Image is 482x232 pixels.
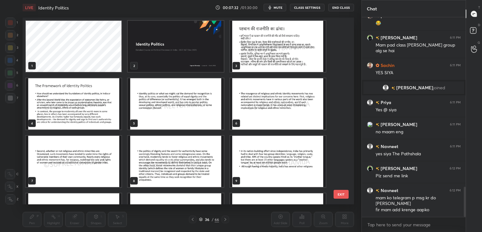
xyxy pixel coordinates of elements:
div: 66 [215,217,219,222]
img: 3891554a1dbd4282b2b32de72777b3b9.jpg [367,35,373,41]
div: Z [5,194,19,204]
div: C [5,169,19,179]
div: 6:11 PM [450,145,461,148]
h6: Navneet [379,187,398,194]
div: / [212,218,213,221]
div: 36 [204,218,210,221]
h4: Identity Politics [38,5,69,11]
div: 7 [5,93,18,103]
div: 6:11 PM [450,64,461,67]
div: Mam pad class [PERSON_NAME] group alg se hai [376,42,461,54]
img: 3 [367,121,373,128]
img: 1759754514ZNW9OM.pdf [128,136,223,187]
div: 6:12 PM [450,189,461,192]
img: default.png [367,143,373,150]
img: c0c3d9196a294f4391de7f270798cde8.jpg [367,62,373,69]
div: 6:12 PM [450,167,461,170]
img: default.png [383,85,389,91]
h6: Navneet [379,143,398,150]
button: mute [264,4,286,11]
div: 5 [5,68,18,78]
div: yes siya The Pathshala [376,151,461,157]
div: mam ko telegram p msg kr do [PERSON_NAME] [376,195,461,207]
img: 1759754514ZNW9OM.pdf [128,78,223,130]
div: 4 [5,55,18,65]
img: no-rating-badge.077c3623.svg [391,86,395,90]
div: 6:11 PM [450,36,461,40]
button: CLASS SETTINGS [290,4,324,11]
h6: [PERSON_NAME] [379,121,417,128]
div: Yes @ siya [376,107,461,113]
div: no maam eng [376,129,461,135]
h6: Priya [379,99,391,106]
p: Chat [362,0,382,17]
p: D [478,23,480,27]
button: End Class [328,4,354,11]
img: default.png [367,187,373,194]
div: 3 [5,43,18,53]
img: no-rating-badge.077c3623.svg [376,167,379,170]
div: 6:11 PM [450,123,461,126]
img: no-rating-badge.077c3623.svg [376,123,379,126]
button: EXIT [334,190,349,199]
div: 1 [5,18,18,28]
span: mute [274,5,282,10]
h6: Sachin [379,62,394,69]
img: no-rating-badge.077c3623.svg [376,101,379,104]
img: default.png [367,99,373,106]
span: joined [433,85,445,90]
div: 2 [5,30,18,40]
div: Plz send me link [376,173,461,179]
img: Learner_Badge_hustler_a18805edde.svg [376,64,379,67]
img: 1759754514ZNW9OM.pdf [26,136,121,187]
div: LIVE [23,4,36,11]
img: 3891554a1dbd4282b2b32de72777b3b9.jpg [367,165,373,172]
span: [PERSON_NAME] [396,85,433,90]
img: 1759754514ZNW9OM.pdf [230,78,326,130]
div: fir mam add krenge aapko [376,207,461,213]
h6: [PERSON_NAME] [379,34,417,41]
h6: [PERSON_NAME] [379,165,417,172]
img: no-rating-badge.077c3623.svg [376,145,379,148]
img: no-rating-badge.077c3623.svg [376,36,379,40]
img: 1759754514ZNW9OM.pdf [230,136,326,187]
img: e3fb03b4-a2b0-11f0-b876-623faab6d5cb.jpg [128,21,223,72]
div: X [5,182,19,192]
div: YES SIYA [376,70,461,76]
p: T [478,5,480,10]
img: 1759754514ZNW9OM.pdf [26,78,121,130]
div: grid [23,18,343,204]
div: grid [362,17,466,217]
div: 6:11 PM [450,101,461,104]
div: 😂 [376,20,461,26]
img: no-rating-badge.077c3623.svg [376,189,379,192]
p: G [478,40,480,45]
div: 6 [5,80,18,91]
img: 175975445001OB33.pdf [230,21,326,72]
